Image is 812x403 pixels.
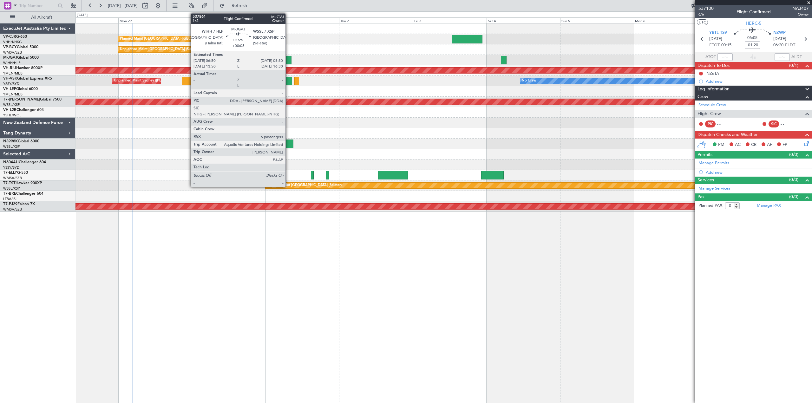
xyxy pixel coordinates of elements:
[19,1,56,10] input: Trip Number
[697,93,708,101] span: Crew
[3,98,40,101] span: T7-[PERSON_NAME]
[3,56,39,60] a: M-JGVJGlobal 5000
[3,92,23,97] a: YMEN/MEB
[735,142,741,148] span: AC
[783,142,787,148] span: FP
[698,102,726,108] a: Schedule Crew
[3,113,21,118] a: YSHL/WOL
[3,66,43,70] a: VH-RIUHawker 800XP
[698,12,714,17] span: 6/6
[3,207,22,212] a: WMSA/SZB
[737,9,771,15] div: Flight Confirmed
[757,203,781,209] a: Manage PAX
[3,50,22,55] a: WMSA/SZB
[3,45,17,49] span: VP-BCY
[265,17,339,23] div: Wed 1
[751,142,756,148] span: CR
[3,77,52,81] a: VH-VSKGlobal Express XRS
[487,17,560,23] div: Sat 4
[3,192,16,196] span: T7-BRE
[192,17,265,23] div: Tue 30
[697,110,721,118] span: Flight Crew
[3,176,22,180] a: WMSA/SZB
[108,3,138,9] span: [DATE] - [DATE]
[718,142,724,148] span: PM
[717,53,733,61] input: --:--
[522,76,536,86] div: No Crew
[118,17,192,23] div: Mon 29
[3,77,17,81] span: VH-VSK
[697,62,730,69] span: Dispatch To-Dos
[3,171,17,175] span: T7-ELLY
[634,17,707,23] div: Mon 6
[3,102,20,107] a: WSSL/XSP
[267,181,342,190] div: Planned Maint [GEOGRAPHIC_DATA] (Seletar)
[16,15,67,20] span: All Aircraft
[339,17,413,23] div: Thu 2
[3,108,16,112] span: VH-L2B
[773,42,783,49] span: 06:20
[706,170,809,175] div: Add new
[785,42,795,49] span: ELDT
[717,121,731,127] div: - -
[698,160,729,166] a: Manage Permits
[3,160,46,164] a: N604AUChallenger 604
[3,66,16,70] span: VH-RIU
[114,76,192,86] div: Unplanned Maint Sydney ([PERSON_NAME] Intl)
[3,192,43,196] a: T7-BREChallenger 604
[773,30,786,36] span: NZWP
[698,203,722,209] label: Planned PAX
[709,36,722,42] span: [DATE]
[3,108,44,112] a: VH-L2BChallenger 604
[698,185,730,192] a: Manage Services
[767,142,772,148] span: AF
[697,131,758,139] span: Dispatch Checks and Weather
[721,42,731,49] span: 00:15
[705,120,716,127] div: PIC
[3,144,20,149] a: WSSL/XSP
[77,13,88,18] div: [DATE]
[45,17,118,23] div: Sun 28
[697,151,712,159] span: Permits
[792,12,809,17] span: Owner
[706,79,809,84] div: Add new
[698,5,714,12] span: 537100
[3,186,20,191] a: WSSL/XSP
[3,202,17,206] span: T7-PJ29
[120,45,272,54] div: Unplanned Maint [GEOGRAPHIC_DATA] (Sultan [PERSON_NAME] [PERSON_NAME] - Subang)
[747,35,757,41] span: 06:05
[781,121,795,127] div: - -
[560,17,634,23] div: Sun 5
[3,35,16,39] span: VP-CJR
[3,71,23,76] a: YMEN/MEB
[3,61,21,65] a: WIHH/HLP
[773,36,786,42] span: [DATE]
[3,98,62,101] a: T7-[PERSON_NAME]Global 7500
[709,30,727,36] span: YBTL TSV
[3,197,17,201] a: LTBA/ISL
[697,19,708,25] button: UTC
[3,140,39,143] a: N8998KGlobal 6000
[3,56,17,60] span: M-JGVJ
[746,20,762,27] span: HERC-5
[3,87,38,91] a: VH-LEPGlobal 6000
[709,42,720,49] span: ETOT
[789,62,798,69] span: (0/1)
[697,193,704,201] span: Pax
[7,12,69,23] button: All Aircraft
[266,13,277,18] div: [DATE]
[791,54,802,60] span: ALDT
[3,160,19,164] span: N604AU
[120,34,226,44] div: Planned Maint [GEOGRAPHIC_DATA] ([GEOGRAPHIC_DATA] Intl)
[3,87,16,91] span: VH-LEP
[217,1,255,11] button: Refresh
[706,71,719,76] div: NZeTA
[3,45,38,49] a: VP-BCYGlobal 5000
[3,202,35,206] a: T7-PJ29Falcon 7X
[789,151,798,158] span: (0/0)
[697,177,714,184] span: Services
[3,35,27,39] a: VP-CJRG-650
[792,5,809,12] span: NAJ407
[413,17,487,23] div: Fri 3
[705,54,716,60] span: ATOT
